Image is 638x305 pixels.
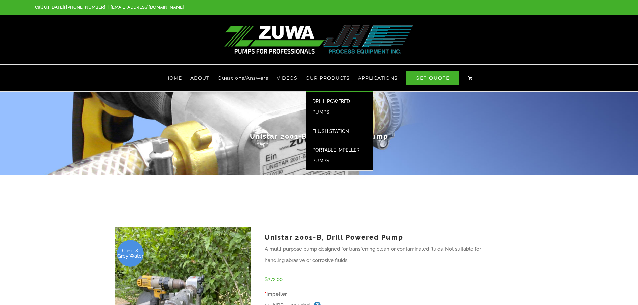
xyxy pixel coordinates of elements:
[117,248,144,259] span: Clear & Grey Water
[306,141,373,171] a: PORTABLE IMPELLER PUMPS
[358,65,398,91] a: APPLICATIONS
[312,99,350,115] span: DRILL POWERED PUMPS
[123,132,515,141] h1: Unistar 2001-B, Drill Powered Pump
[165,76,182,80] span: HOME
[265,276,268,282] span: $
[35,65,603,91] nav: Main Menu
[406,71,459,85] span: GET QUOTE
[306,92,373,122] a: DRILL POWERED PUMPS
[265,232,501,243] h1: Unistar 2001-B, Drill Powered Pump
[277,65,297,91] a: VIDEOS
[265,243,501,266] p: A multi-purpose pump designed for transferring clean or contaminated fluids. Not suitable for han...
[277,76,297,80] span: VIDEOS
[190,65,209,91] a: ABOUT
[312,129,349,134] span: FLUSH STATION
[35,5,105,10] span: Call Us [DATE]! [PHONE_NUMBER]
[306,76,350,80] span: OUR PRODUCTS
[265,276,283,282] bdi: 272.00
[406,65,459,91] a: GET QUOTE
[468,65,473,91] a: View Cart
[358,76,398,80] span: APPLICATIONS
[190,76,209,80] span: ABOUT
[218,76,268,80] span: Questions/Answers
[218,65,268,91] a: Questions/Answers
[306,122,373,141] a: FLUSH STATION
[312,147,359,163] span: PORTABLE IMPELLER PUMPS
[165,65,182,91] a: HOME
[306,65,350,91] a: OUR PRODUCTS
[260,288,506,300] label: Impeller
[111,5,184,10] a: [EMAIL_ADDRESS][DOMAIN_NAME]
